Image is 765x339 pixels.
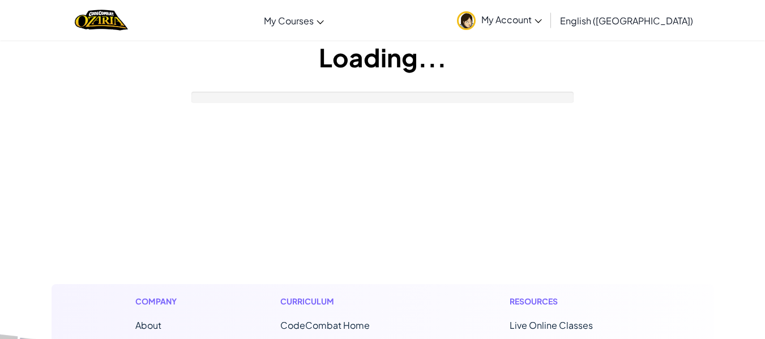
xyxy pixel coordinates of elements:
span: English ([GEOGRAPHIC_DATA]) [560,15,693,27]
a: My Account [451,2,548,38]
h1: Resources [510,295,630,307]
span: My Account [481,14,542,25]
h1: Curriculum [280,295,417,307]
a: English ([GEOGRAPHIC_DATA]) [554,5,699,36]
h1: Company [135,295,188,307]
a: Ozaria by CodeCombat logo [75,8,127,32]
a: About [135,319,161,331]
img: avatar [457,11,476,30]
a: My Courses [258,5,330,36]
span: CodeCombat Home [280,319,370,331]
img: Home [75,8,127,32]
span: My Courses [264,15,314,27]
a: Live Online Classes [510,319,593,331]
